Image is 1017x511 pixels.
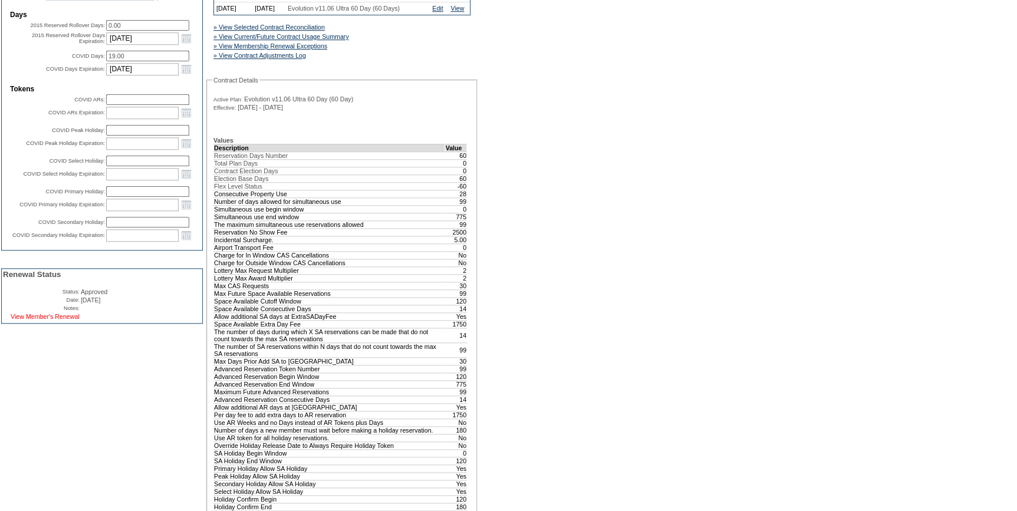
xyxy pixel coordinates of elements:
[3,305,80,312] td: Notes:
[445,320,467,328] td: 1750
[238,104,283,111] span: [DATE] - [DATE]
[445,372,467,380] td: 120
[24,171,105,177] label: COVID Select Holiday Expiration:
[81,296,101,304] span: [DATE]
[214,365,445,372] td: Advanced Reservation Token Number
[38,219,105,225] label: COVID Secondary Holiday:
[213,33,349,40] a: » View Current/Future Contract Usage Summary
[445,266,467,274] td: 2
[445,464,467,472] td: Yes
[214,441,445,449] td: Override Holiday Release Date to Always Require Holiday Token
[214,236,445,243] td: Incidental Surcharge.
[445,144,467,151] td: Value
[288,5,400,12] span: Evolution v11.06 Ultra 60 Day (60 Days)
[244,95,353,103] span: Evolution v11.06 Ultra 60 Day (60 Day)
[214,312,445,320] td: Allow additional SA days at ExtraSADayFee
[214,395,445,403] td: Advanced Reservation Consecutive Days
[11,313,80,320] a: View Member's Renewal
[180,32,193,45] a: Open the calendar popup.
[445,503,467,510] td: 180
[26,140,105,146] label: COVID Peak Holiday Expiration:
[445,380,467,388] td: 775
[214,464,445,472] td: Primary Holiday Allow SA Holiday
[445,487,467,495] td: Yes
[445,236,467,243] td: 5.00
[19,202,105,207] label: COVID Primary Holiday Expiration:
[214,160,258,167] span: Total Plan Days
[445,197,467,205] td: 99
[12,232,105,238] label: COVID Secondary Holiday Expiration:
[214,144,445,151] td: Description
[214,2,252,15] td: [DATE]
[213,24,325,31] a: » View Selected Contract Reconciliation
[48,110,105,116] label: COVID ARs Expiration:
[445,403,467,411] td: Yes
[214,342,445,357] td: The number of SA reservations within N days that do not count towards the max SA reservations
[214,480,445,487] td: Secondary Holiday Allow SA Holiday
[214,213,445,220] td: Simultaneous use end window
[214,190,445,197] td: Consecutive Property Use
[214,289,445,297] td: Max Future Space Available Reservations
[214,305,445,312] td: Space Available Consecutive Days
[214,495,445,503] td: Holiday Confirm Begin
[213,137,233,144] b: Values
[445,365,467,372] td: 99
[30,22,105,28] label: 2015 Reserved Rollover Days:
[214,197,445,205] td: Number of days allowed for simultaneous use
[214,183,262,190] span: Flex Level Status
[445,151,467,159] td: 60
[445,342,467,357] td: 99
[445,297,467,305] td: 120
[213,96,242,103] span: Active Plan:
[445,434,467,441] td: No
[180,106,193,119] a: Open the calendar popup.
[445,259,467,266] td: No
[10,85,194,93] td: Tokens
[445,472,467,480] td: Yes
[214,403,445,411] td: Allow additional AR days at [GEOGRAPHIC_DATA]
[214,297,445,305] td: Space Available Cutoff Window
[214,388,445,395] td: Maximum Future Advanced Reservations
[214,205,445,213] td: Simultaneous use begin window
[214,449,445,457] td: SA Holiday Begin Window
[445,174,467,182] td: 60
[81,288,108,295] span: Approved
[10,11,194,19] td: Days
[445,182,467,190] td: -60
[445,305,467,312] td: 14
[445,167,467,174] td: 0
[445,441,467,449] td: No
[445,495,467,503] td: 120
[214,328,445,342] td: The number of days during which X SA reservations can be made that do not count towards the max S...
[213,42,327,50] a: » View Membership Renewal Exceptions
[180,167,193,180] a: Open the calendar popup.
[214,503,445,510] td: Holiday Confirm End
[214,457,445,464] td: SA Holiday End Window
[213,52,306,59] a: » View Contract Adjustments Log
[213,104,236,111] span: Effective:
[445,159,467,167] td: 0
[445,289,467,297] td: 99
[180,198,193,211] a: Open the calendar popup.
[214,259,445,266] td: Charge for Outside Window CAS Cancellations
[50,158,105,164] label: COVID Select Holiday:
[214,418,445,426] td: Use AR Weeks and no Days instead of AR Tokens plus Days
[180,62,193,75] a: Open the calendar popup.
[214,167,278,174] span: Contract Election Days
[3,296,80,304] td: Date:
[74,97,105,103] label: COVID ARs:
[445,228,467,236] td: 2500
[445,190,467,197] td: 28
[214,434,445,441] td: Use AR token for all holiday reservations.
[214,152,288,159] span: Reservation Days Number
[32,32,105,44] label: 2015 Reserved Rollover Days Expiration:
[445,220,467,228] td: 99
[214,320,445,328] td: Space Available Extra Day Fee
[180,229,193,242] a: Open the calendar popup.
[214,243,445,251] td: Airport Transport Fee
[445,205,467,213] td: 0
[445,251,467,259] td: No
[214,220,445,228] td: The maximum simultaneous use reservations allowed
[46,66,105,72] label: COVID Days Expiration:
[445,426,467,434] td: 180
